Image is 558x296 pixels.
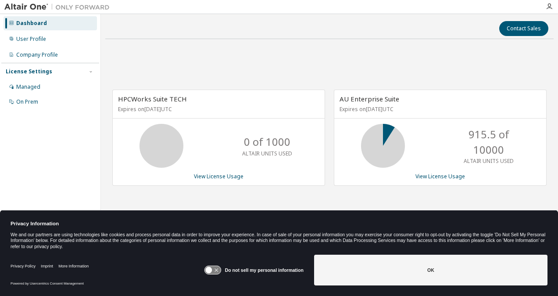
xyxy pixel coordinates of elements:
[415,173,465,180] a: View License Usage
[340,94,399,103] span: AU Enterprise Suite
[16,36,46,43] div: User Profile
[16,51,58,58] div: Company Profile
[16,98,38,105] div: On Prem
[118,105,317,113] p: Expires on [DATE] UTC
[499,21,548,36] button: Contact Sales
[242,150,292,157] p: ALTAIR UNITS USED
[6,68,52,75] div: License Settings
[118,94,187,103] span: HPCWorks Suite TECH
[454,127,524,157] p: 915.5 of 10000
[16,20,47,27] div: Dashboard
[4,3,114,11] img: Altair One
[464,157,514,165] p: ALTAIR UNITS USED
[16,83,40,90] div: Managed
[244,134,290,149] p: 0 of 1000
[340,105,539,113] p: Expires on [DATE] UTC
[194,173,243,180] a: View License Usage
